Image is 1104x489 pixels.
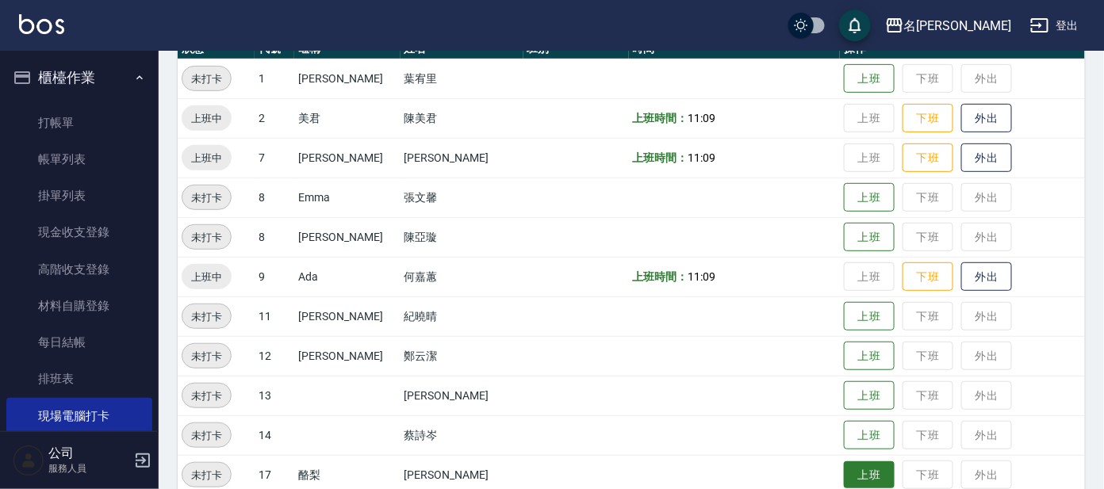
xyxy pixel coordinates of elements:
span: 未打卡 [182,229,231,246]
img: Person [13,445,44,476]
td: 鄭云潔 [401,336,523,376]
td: 12 [255,336,294,376]
span: 11:09 [688,151,716,164]
span: 11:09 [688,112,716,124]
a: 排班表 [6,361,152,397]
td: 張文馨 [401,178,523,217]
button: 登出 [1024,11,1085,40]
td: Ada [294,257,400,296]
td: 2 [255,98,294,138]
button: 上班 [844,302,895,331]
td: 紀曉晴 [401,296,523,336]
button: 下班 [903,104,953,133]
button: 外出 [961,104,1012,133]
p: 服務人員 [48,461,129,476]
button: 外出 [961,143,1012,173]
span: 未打卡 [182,388,231,404]
td: 美君 [294,98,400,138]
td: 葉宥里 [401,59,523,98]
td: [PERSON_NAME] [294,217,400,257]
a: 帳單列表 [6,141,152,178]
b: 上班時間： [633,112,688,124]
td: 8 [255,217,294,257]
span: 未打卡 [182,308,231,325]
button: save [839,10,871,41]
td: 11 [255,296,294,336]
td: 何嘉蕙 [401,257,523,296]
span: 11:09 [688,270,716,283]
button: 上班 [844,421,895,450]
button: 上班 [844,64,895,94]
span: 未打卡 [182,427,231,444]
span: 上班中 [182,269,232,285]
td: 7 [255,138,294,178]
a: 每日結帳 [6,324,152,361]
span: 未打卡 [182,189,231,206]
span: 未打卡 [182,467,231,483]
td: 13 [255,376,294,415]
div: 名[PERSON_NAME] [904,16,1011,36]
span: 上班中 [182,150,232,166]
a: 高階收支登錄 [6,251,152,288]
button: 上班 [844,183,895,212]
td: 陳亞璇 [401,217,523,257]
a: 打帳單 [6,105,152,141]
td: [PERSON_NAME] [401,376,523,415]
td: 14 [255,415,294,455]
td: [PERSON_NAME] [294,296,400,336]
button: 名[PERSON_NAME] [879,10,1018,42]
a: 現場電腦打卡 [6,398,152,434]
td: [PERSON_NAME] [294,336,400,376]
span: 未打卡 [182,71,231,87]
a: 材料自購登錄 [6,288,152,324]
button: 下班 [903,262,953,292]
td: [PERSON_NAME] [294,59,400,98]
button: 上班 [844,381,895,411]
td: [PERSON_NAME] [294,138,400,178]
b: 上班時間： [633,270,688,283]
span: 未打卡 [182,348,231,365]
td: 8 [255,178,294,217]
button: 上班 [844,342,895,371]
td: 1 [255,59,294,98]
button: 外出 [961,262,1012,292]
td: 陳美君 [401,98,523,138]
button: 上班 [844,461,895,489]
a: 掛單列表 [6,178,152,214]
a: 現金收支登錄 [6,214,152,250]
td: Emma [294,178,400,217]
span: 上班中 [182,110,232,127]
img: Logo [19,14,64,34]
b: 上班時間： [633,151,688,164]
td: 蔡詩岑 [401,415,523,455]
h5: 公司 [48,445,129,461]
button: 下班 [903,143,953,173]
td: [PERSON_NAME] [401,138,523,178]
td: 9 [255,257,294,296]
button: 上班 [844,223,895,252]
button: 櫃檯作業 [6,57,152,98]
